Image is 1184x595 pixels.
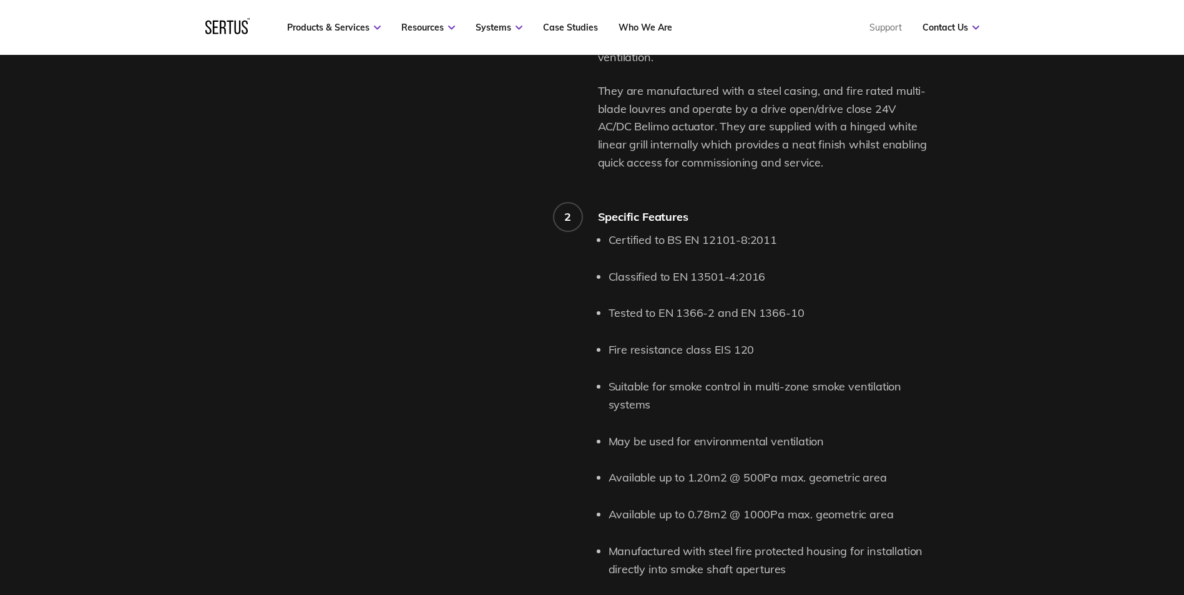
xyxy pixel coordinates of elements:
li: Tested to EN 1366-2 and EN 1366-10 [609,304,933,322]
a: Systems [476,22,522,33]
li: Classified to EN 13501-4:2016 [609,268,933,286]
a: Who We Are [619,22,672,33]
a: Products & Services [287,22,381,33]
li: Manufactured with steel fire protected housing for installation directly into smoke shaft apertures [609,543,933,579]
p: They are manufactured with a steel casing, and fire rated multi-blade louvres and operate by a dr... [598,82,933,172]
div: Specific Features [598,210,933,224]
li: Available up to 0.78m2 @ 1000Pa max. geometric area [609,506,933,524]
li: May be used for environmental ventilation [609,433,933,451]
a: Contact Us [922,22,979,33]
a: Case Studies [543,22,598,33]
li: Available up to 1.20m2 @ 500Pa max. geometric area [609,469,933,487]
li: Fire resistance class EIS 120 [609,341,933,359]
a: Support [869,22,902,33]
iframe: Chat Widget [904,94,1184,595]
div: 2 [564,210,571,224]
li: Suitable for smoke control in multi-zone smoke ventilation systems [609,378,933,414]
a: Resources [401,22,455,33]
li: Certified to BS EN 12101-8:2011 [609,231,933,249]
